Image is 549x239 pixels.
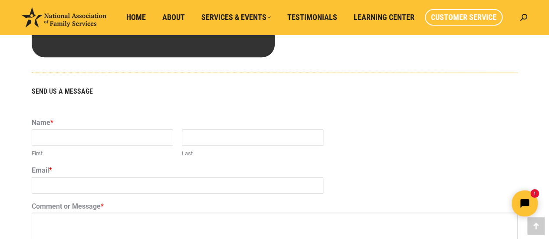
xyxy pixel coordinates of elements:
span: About [162,13,185,22]
img: National Association of Family Services [22,7,106,27]
span: Learning Center [354,13,414,22]
a: About [156,9,191,26]
span: Testimonials [287,13,337,22]
label: First [32,150,173,157]
label: Last [182,150,323,157]
label: Email [32,166,518,175]
span: Home [126,13,146,22]
a: Customer Service [425,9,503,26]
span: Customer Service [431,13,496,22]
iframe: Tidio Chat [396,183,545,224]
h5: SEND US A MESSAGE [32,88,518,95]
a: Learning Center [348,9,421,26]
label: Name [32,118,518,128]
a: Testimonials [281,9,343,26]
span: Services & Events [201,13,271,22]
label: Comment or Message [32,202,518,211]
a: Home [120,9,152,26]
